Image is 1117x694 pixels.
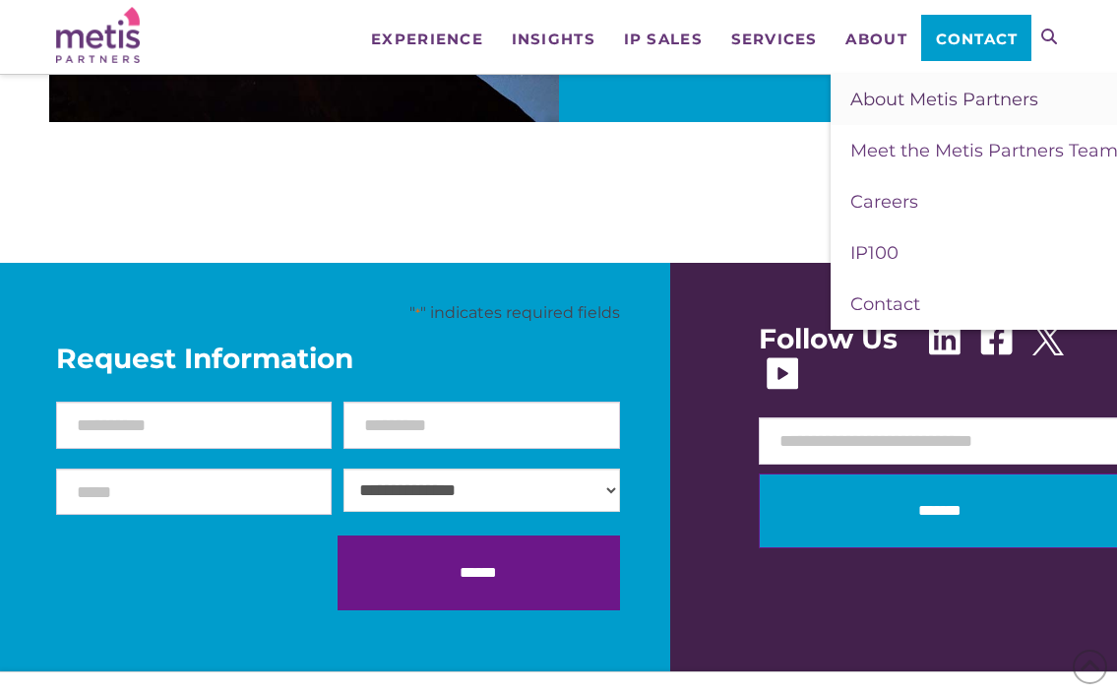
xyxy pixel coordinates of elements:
span: Contact [936,32,1019,46]
span: About Metis Partners [850,89,1038,110]
span: Experience [371,32,483,46]
a: Contact [921,15,1032,61]
span: IP Sales [624,32,703,46]
span: Follow Us [759,325,898,352]
span: Services [731,32,818,46]
span: Contact [850,293,920,315]
span: Request Information [56,345,620,372]
iframe: reCAPTCHA [56,535,355,611]
span: About [845,32,906,46]
span: Insights [512,32,595,46]
span: IP100 [850,242,899,264]
img: Linkedin [929,323,961,355]
img: X [1032,323,1064,355]
span: Back to Top [1073,650,1107,684]
p: " " indicates required fields [56,302,620,324]
img: Metis Partners [56,7,140,63]
span: Careers [850,191,918,213]
img: Facebook [980,323,1013,355]
img: Youtube [767,357,798,390]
